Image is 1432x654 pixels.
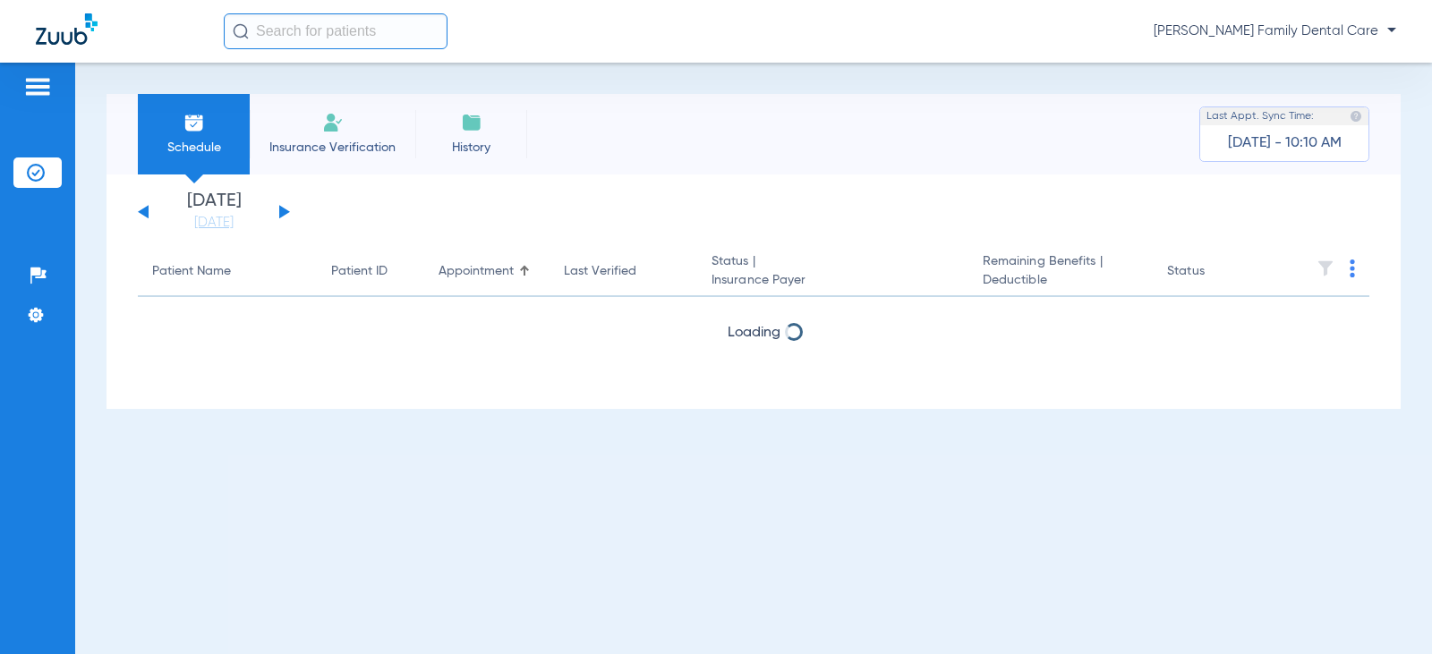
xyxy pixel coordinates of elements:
li: [DATE] [160,192,268,232]
div: Appointment [439,262,514,281]
img: Zuub Logo [36,13,98,45]
img: History [461,112,482,133]
span: [DATE] - 10:10 AM [1228,134,1342,152]
div: Patient ID [331,262,410,281]
th: Status | [697,247,968,297]
span: Loading [728,326,780,340]
input: Search for patients [224,13,447,49]
span: [PERSON_NAME] Family Dental Care [1154,22,1396,40]
span: History [429,139,514,157]
div: Patient ID [331,262,388,281]
div: Appointment [439,262,535,281]
img: Search Icon [233,23,249,39]
th: Remaining Benefits | [968,247,1153,297]
div: Patient Name [152,262,231,281]
th: Status [1153,247,1274,297]
span: Deductible [983,271,1138,290]
a: [DATE] [160,214,268,232]
span: Insurance Payer [712,271,954,290]
div: Last Verified [564,262,636,281]
span: Schedule [151,139,236,157]
img: group-dot-blue.svg [1350,259,1355,277]
img: Manual Insurance Verification [322,112,344,133]
span: Last Appt. Sync Time: [1206,107,1314,125]
div: Last Verified [564,262,683,281]
img: last sync help info [1350,110,1362,123]
div: Patient Name [152,262,303,281]
span: Insurance Verification [263,139,402,157]
img: filter.svg [1317,259,1334,277]
img: hamburger-icon [23,76,52,98]
img: Schedule [183,112,205,133]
